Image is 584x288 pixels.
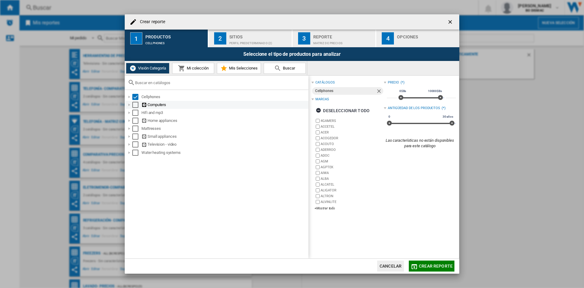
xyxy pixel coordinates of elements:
[293,30,376,47] button: 3 Reporte Matriz de precios
[316,154,320,158] input: brand.name
[384,138,456,149] div: Las características no están disponibles para este catálogo
[141,150,308,156] div: Water heating systems
[145,38,205,45] div: Cellphones
[388,114,391,119] span: 0
[141,102,308,108] div: Computers
[217,63,261,74] button: Mis Selecciones
[141,110,308,116] div: Hifi and mp3
[321,148,384,152] label: ADERROO
[397,32,457,38] div: Opciones
[376,30,459,47] button: 4 Opciones
[442,114,454,119] span: 30 años
[321,200,384,204] label: ALVINLITE
[315,97,329,102] div: Marcas
[321,194,384,198] label: ALTRON
[214,32,226,44] div: 2
[321,182,384,187] label: ALCATEL
[321,171,384,175] label: AIWA
[321,153,384,158] label: ADOC
[447,19,454,26] ng-md-icon: getI18NText('BUTTONS.CLOSE_DIALOG')
[321,142,384,146] label: ACOUTO
[315,80,335,85] div: catálogos
[321,124,384,129] label: ACCETEL
[137,19,165,25] h4: Crear reporte
[313,38,373,45] div: Matriz de precios
[321,130,384,135] label: ACER
[132,141,141,148] md-checkbox: Select
[316,125,320,129] input: brand.name
[321,119,384,123] label: 4GAMERS
[125,30,208,47] button: 1 Productos Cellphones
[321,188,384,193] label: ALIGATOR
[316,165,320,169] input: brand.name
[125,47,459,61] div: Seleccione el tipo de productos para analizar
[141,133,308,140] div: Small appliances
[445,16,457,28] button: getI18NText('BUTTONS.CLOSE_DIALOG')
[130,32,142,44] div: 1
[316,142,320,146] input: brand.name
[316,159,320,163] input: brand.name
[281,66,295,70] span: Buscar
[315,206,384,211] div: +Mostrar todo
[419,264,453,268] span: Crear reporte
[321,176,384,181] label: ALBA
[316,177,320,181] input: brand.name
[126,63,169,74] button: Visión Categoría
[388,80,399,85] div: Precio
[132,118,141,124] md-checkbox: Select
[388,106,440,111] div: Antigüedad de los productos
[141,141,308,148] div: Television - video
[129,65,137,72] img: wiser-icon-white.png
[321,165,384,169] label: AGPTEK
[209,30,292,47] button: 2 Sitios Perfil predeterminado (2)
[132,150,141,156] md-checkbox: Select
[172,63,214,74] button: Mi colección
[132,133,141,140] md-checkbox: Select
[229,38,289,45] div: Perfil predeterminado (2)
[316,105,370,116] div: Deseleccionar todo
[141,126,308,132] div: Mattresses
[316,188,320,192] input: brand.name
[313,32,373,38] div: Reporte
[321,136,384,140] label: ACOGEDOR
[141,94,308,100] div: Cellphones
[137,66,166,70] span: Visión Categoría
[145,32,205,38] div: Productos
[314,105,371,116] button: Deseleccionar todo
[132,110,141,116] md-checkbox: Select
[316,119,320,123] input: brand.name
[316,136,320,140] input: brand.name
[315,87,376,95] div: Cellphones
[141,118,308,124] div: Home appliances
[316,171,320,175] input: brand.name
[185,66,209,70] span: Mi colección
[264,63,306,74] button: Buscar
[228,66,258,70] span: Mis Selecciones
[132,94,141,100] md-checkbox: Select
[229,32,289,38] div: Sitios
[427,89,443,94] span: 10000$Bs
[321,159,384,164] label: AGM
[316,148,320,152] input: brand.name
[409,261,454,272] button: Crear reporte
[316,194,320,198] input: brand.name
[382,32,394,44] div: 4
[135,80,305,85] input: Buscar en catálogos
[398,89,407,94] span: 0$Bs
[132,126,141,132] md-checkbox: Select
[132,102,141,108] md-checkbox: Select
[316,200,320,204] input: brand.name
[316,130,320,134] input: brand.name
[376,88,383,95] ng-md-icon: Quitar
[298,32,310,44] div: 3
[377,261,404,272] button: Cancelar
[316,183,320,187] input: brand.name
